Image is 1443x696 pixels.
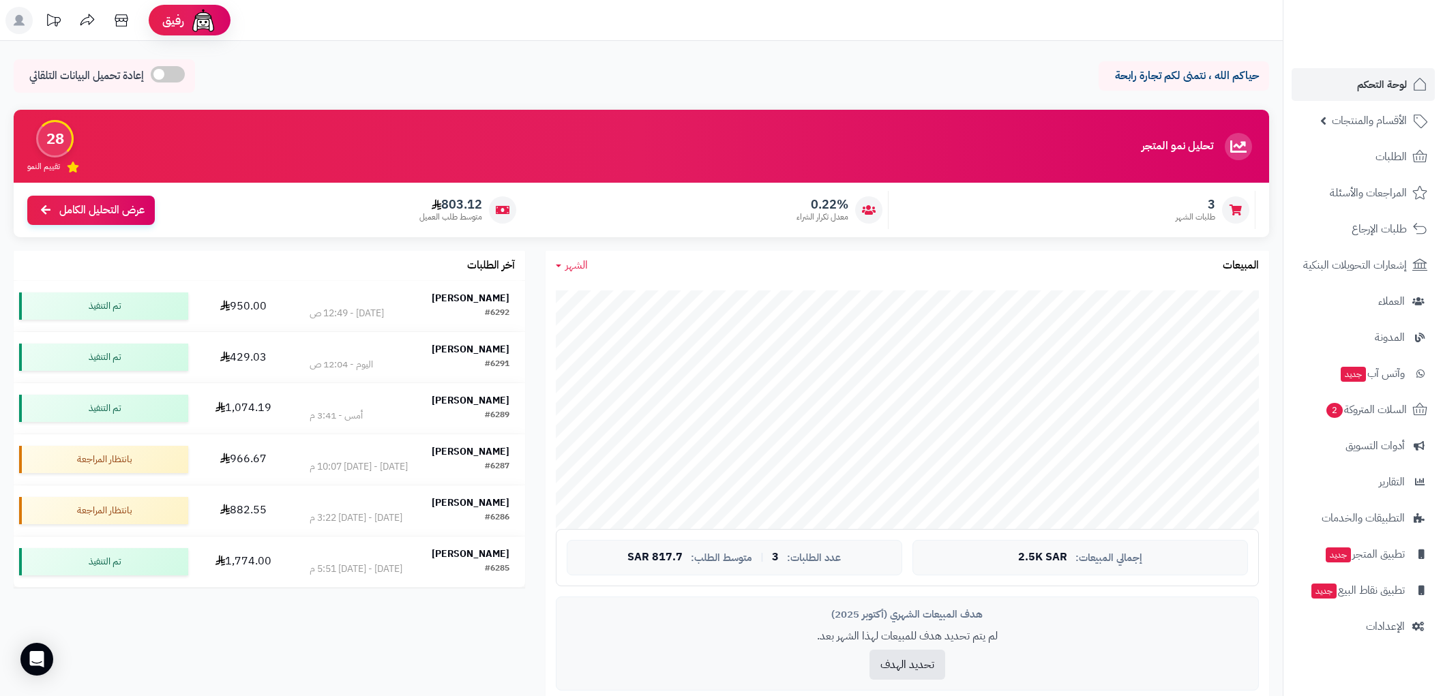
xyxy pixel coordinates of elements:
span: المدونة [1375,328,1405,347]
span: عرض التحليل الكامل [59,202,145,218]
span: التطبيقات والخدمات [1322,509,1405,528]
td: 429.03 [194,332,294,382]
span: تطبيق المتجر [1324,545,1405,564]
span: 2.5K SAR [1018,551,1067,564]
div: [DATE] - [DATE] 3:22 م [310,511,402,525]
h3: آخر الطلبات [467,260,515,272]
div: هدف المبيعات الشهري (أكتوبر 2025) [567,607,1248,622]
span: إشعارات التحويلات البنكية [1303,256,1407,275]
div: تم التنفيذ [19,548,188,575]
h3: المبيعات [1223,260,1259,272]
a: الطلبات [1292,140,1435,173]
button: تحديد الهدف [869,650,945,680]
div: [DATE] - [DATE] 5:51 م [310,562,402,576]
span: وآتس آب [1339,364,1405,383]
div: #6291 [485,358,509,372]
div: #6292 [485,307,509,320]
h3: تحليل نمو المتجر [1142,140,1213,153]
span: الشهر [565,257,588,273]
span: جديد [1326,547,1351,562]
td: 966.67 [194,434,294,485]
a: التطبيقات والخدمات [1292,502,1435,534]
div: [DATE] - 12:49 ص [310,307,384,320]
span: التقارير [1379,472,1405,491]
p: حياكم الله ، نتمنى لكم تجارة رابحة [1109,68,1259,84]
a: لوحة التحكم [1292,68,1435,101]
td: 1,774.00 [194,536,294,587]
span: المراجعات والأسئلة [1330,183,1407,202]
strong: [PERSON_NAME] [432,444,509,459]
span: إعادة تحميل البيانات التلقائي [29,68,144,84]
span: | [760,552,764,562]
strong: [PERSON_NAME] [432,291,509,305]
strong: [PERSON_NAME] [432,496,509,510]
span: السلات المتروكة [1325,400,1407,419]
div: اليوم - 12:04 ص [310,358,373,372]
a: الشهر [556,258,588,273]
span: طلبات الشهر [1176,211,1215,223]
span: تطبيق نقاط البيع [1310,581,1405,600]
div: بانتظار المراجعة [19,497,188,524]
span: العملاء [1378,292,1405,311]
strong: [PERSON_NAME] [432,393,509,408]
a: أدوات التسويق [1292,429,1435,462]
span: أدوات التسويق [1345,436,1405,455]
a: التقارير [1292,466,1435,498]
div: #6286 [485,511,509,525]
a: السلات المتروكة2 [1292,393,1435,426]
a: العملاء [1292,285,1435,318]
span: متوسط طلب العميل [419,211,482,223]
a: عرض التحليل الكامل [27,196,155,225]
span: متوسط الطلب: [691,552,752,564]
div: #6287 [485,460,509,474]
span: تقييم النمو [27,161,60,172]
strong: [PERSON_NAME] [432,547,509,561]
a: المدونة [1292,321,1435,354]
div: Open Intercom Messenger [20,643,53,676]
div: أمس - 3:41 م [310,409,363,423]
span: 3 [772,551,779,564]
div: تم التنفيذ [19,395,188,422]
a: إشعارات التحويلات البنكية [1292,249,1435,282]
span: لوحة التحكم [1357,75,1407,94]
div: [DATE] - [DATE] 10:07 م [310,460,408,474]
div: #6289 [485,409,509,423]
span: إجمالي المبيعات: [1075,552,1142,564]
a: الإعدادات [1292,610,1435,643]
span: الأقسام والمنتجات [1332,111,1407,130]
span: جديد [1341,367,1366,382]
img: logo-2.png [1350,35,1430,63]
span: 803.12 [419,197,482,212]
span: 3 [1176,197,1215,212]
span: 0.22% [797,197,848,212]
a: وآتس آبجديد [1292,357,1435,390]
a: تطبيق المتجرجديد [1292,538,1435,571]
div: #6285 [485,562,509,576]
a: تحديثات المنصة [36,7,70,37]
span: معدل تكرار الشراء [797,211,848,223]
span: جديد [1311,584,1337,599]
span: الطلبات [1375,147,1407,166]
td: 882.55 [194,485,294,536]
span: الإعدادات [1366,617,1405,636]
a: المراجعات والأسئلة [1292,177,1435,209]
span: 2 [1326,403,1343,418]
span: رفيق [162,12,184,29]
span: 817.7 SAR [627,551,683,564]
a: طلبات الإرجاع [1292,213,1435,245]
div: بانتظار المراجعة [19,446,188,473]
span: طلبات الإرجاع [1352,220,1407,239]
strong: [PERSON_NAME] [432,342,509,357]
div: تم التنفيذ [19,344,188,371]
td: 950.00 [194,281,294,331]
div: تم التنفيذ [19,292,188,320]
td: 1,074.19 [194,383,294,434]
img: ai-face.png [190,7,217,34]
a: تطبيق نقاط البيعجديد [1292,574,1435,607]
p: لم يتم تحديد هدف للمبيعات لهذا الشهر بعد. [567,629,1248,644]
span: عدد الطلبات: [787,552,841,564]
